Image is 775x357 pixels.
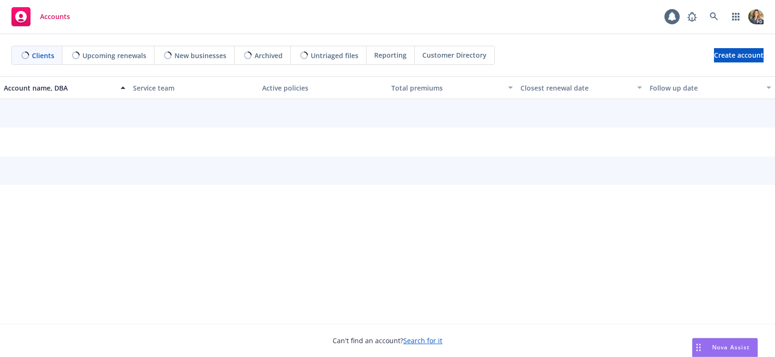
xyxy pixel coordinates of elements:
a: Switch app [726,7,745,26]
button: Follow up date [646,76,775,99]
span: Customer Directory [422,50,487,60]
span: New businesses [174,51,226,61]
button: Service team [129,76,258,99]
img: photo [748,9,764,24]
a: Accounts [8,3,74,30]
div: Total premiums [391,83,502,93]
div: Active policies [262,83,384,93]
div: Account name, DBA [4,83,115,93]
span: Nova Assist [712,343,750,351]
span: Upcoming renewals [82,51,146,61]
a: Search [704,7,724,26]
span: Create account [714,46,764,64]
span: Untriaged files [311,51,358,61]
div: Service team [133,83,255,93]
button: Nova Assist [692,338,758,357]
span: Archived [255,51,283,61]
a: Report a Bug [683,7,702,26]
div: Closest renewal date [520,83,632,93]
span: Accounts [40,13,70,20]
a: Create account [714,48,764,62]
span: Can't find an account? [333,336,442,346]
button: Total premiums [387,76,517,99]
span: Reporting [374,50,407,60]
div: Drag to move [693,338,704,357]
button: Closest renewal date [517,76,646,99]
div: Follow up date [650,83,761,93]
button: Active policies [258,76,387,99]
a: Search for it [403,336,442,345]
span: Clients [32,51,54,61]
